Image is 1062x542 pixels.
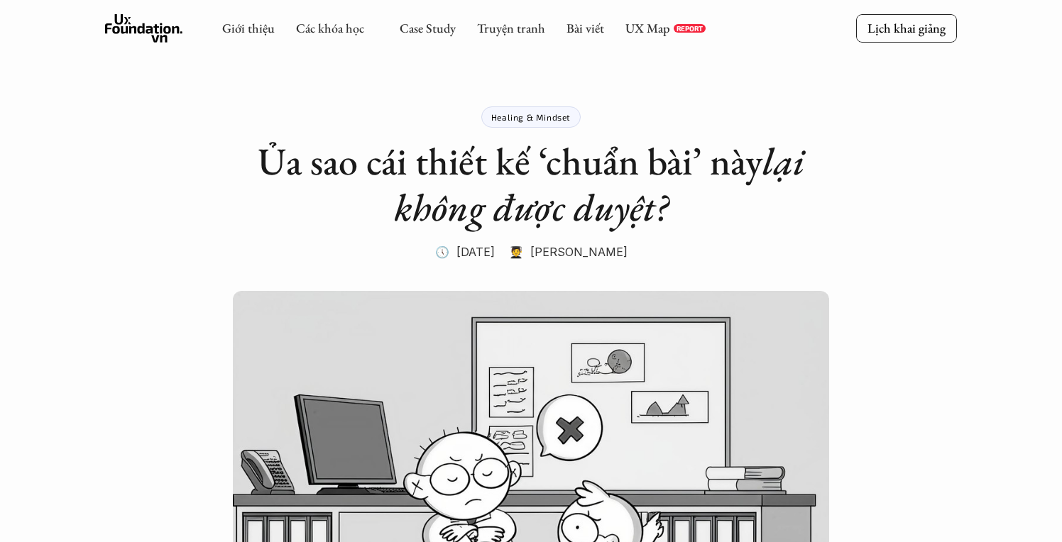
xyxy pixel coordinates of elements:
[509,241,628,262] p: 🧑‍🎓 [PERSON_NAME]
[677,24,703,33] p: REPORT
[674,24,706,33] a: REPORT
[222,20,275,36] a: Giới thiệu
[296,20,364,36] a: Các khóa học
[394,136,814,232] em: lại không được duyệt?
[477,20,545,36] a: Truyện tranh
[491,112,571,122] p: Healing & Mindset
[867,20,946,36] p: Lịch khai giảng
[856,14,957,42] a: Lịch khai giảng
[625,20,670,36] a: UX Map
[247,138,815,231] h1: Ủa sao cái thiết kế ‘chuẩn bài’ này
[566,20,604,36] a: Bài viết
[435,241,495,262] p: 🕔 [DATE]
[400,20,456,36] a: Case Study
